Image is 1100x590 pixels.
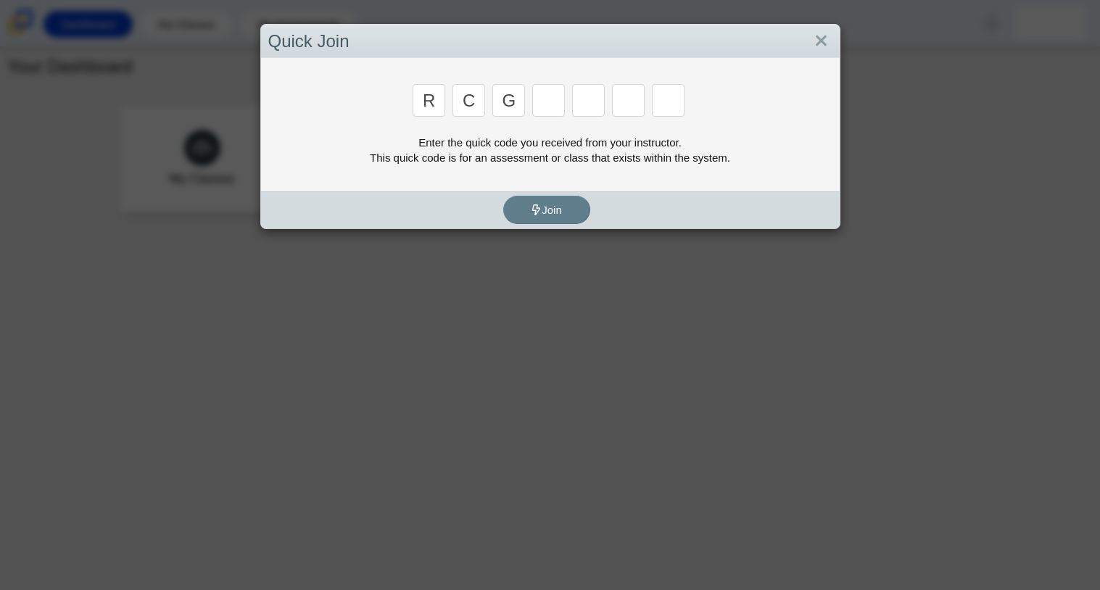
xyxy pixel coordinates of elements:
[492,84,525,117] input: Enter Access Code Digit 3
[810,29,832,54] a: Close
[413,84,445,117] input: Enter Access Code Digit 1
[531,204,562,216] span: Join
[652,84,685,117] input: Enter Access Code Digit 7
[268,135,832,165] div: Enter the quick code you received from your instructor. This quick code is for an assessment or c...
[452,84,485,117] input: Enter Access Code Digit 2
[261,25,840,59] div: Quick Join
[532,84,565,117] input: Enter Access Code Digit 4
[572,84,605,117] input: Enter Access Code Digit 5
[612,84,645,117] input: Enter Access Code Digit 6
[503,196,590,224] button: Join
